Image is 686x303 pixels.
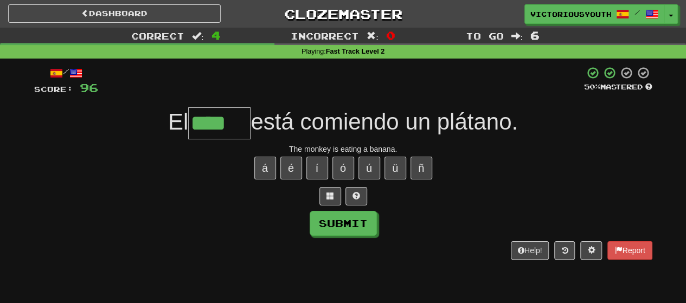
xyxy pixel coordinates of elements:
[511,31,523,41] span: :
[8,4,221,23] a: Dashboard
[34,66,98,80] div: /
[607,241,652,260] button: Report
[319,187,341,205] button: Switch sentence to multiple choice alt+p
[192,31,204,41] span: :
[306,157,328,179] button: í
[291,30,359,41] span: Incorrect
[634,9,640,16] span: /
[358,157,380,179] button: ú
[554,241,575,260] button: Round history (alt+y)
[131,30,184,41] span: Correct
[251,109,518,134] span: está comiendo un plátano.
[237,4,450,23] a: Clozemaster
[511,241,549,260] button: Help!
[386,29,395,42] span: 0
[280,157,302,179] button: é
[80,81,98,94] span: 96
[34,85,73,94] span: Score:
[465,30,503,41] span: To go
[530,9,611,19] span: victoriousyouth
[168,109,188,134] span: El
[326,48,385,55] strong: Fast Track Level 2
[332,157,354,179] button: ó
[584,82,600,91] span: 50 %
[34,144,652,154] div: The monkey is eating a banana.
[211,29,221,42] span: 4
[367,31,379,41] span: :
[524,4,664,24] a: victoriousyouth /
[310,211,377,236] button: Submit
[384,157,406,179] button: ü
[345,187,367,205] button: Single letter hint - you only get 1 per sentence and score half the points! alt+h
[254,157,276,179] button: á
[530,29,540,42] span: 6
[411,157,432,179] button: ñ
[584,82,652,92] div: Mastered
